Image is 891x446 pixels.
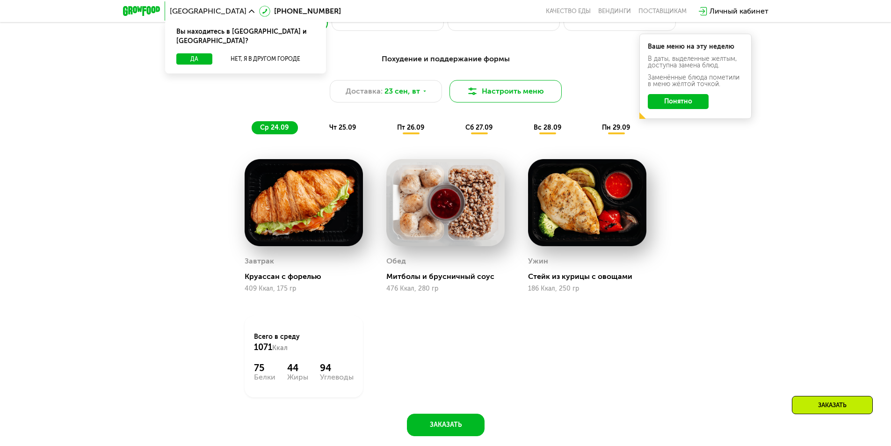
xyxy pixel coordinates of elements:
[648,44,743,50] div: Ваше меню на эту неделю
[384,86,420,97] span: 23 сен, вт
[465,124,493,132] span: сб 27.09
[648,56,743,69] div: В даты, выделенные желтым, доступна замена блюд.
[528,254,548,268] div: Ужин
[165,20,326,53] div: Вы находитесь в [GEOGRAPHIC_DATA] и [GEOGRAPHIC_DATA]?
[598,7,631,15] a: Вендинги
[534,124,561,132] span: вс 28.09
[254,373,275,381] div: Белки
[287,362,308,373] div: 44
[602,124,630,132] span: пн 29.09
[254,362,275,373] div: 75
[245,272,370,281] div: Круассан с форелью
[259,6,341,17] a: [PHONE_NUMBER]
[546,7,591,15] a: Качество еды
[260,124,289,132] span: ср 24.09
[254,342,272,352] span: 1071
[449,80,562,102] button: Настроить меню
[528,285,646,292] div: 186 Ккал, 250 гр
[176,53,212,65] button: Да
[245,285,363,292] div: 409 Ккал, 175 гр
[386,254,406,268] div: Обед
[287,373,308,381] div: Жиры
[272,344,288,352] span: Ккал
[216,53,315,65] button: Нет, я в другом городе
[648,74,743,88] div: Заменённые блюда пометили в меню жёлтой точкой.
[346,86,383,97] span: Доставка:
[648,94,709,109] button: Понятно
[792,396,873,414] div: Заказать
[386,285,505,292] div: 476 Ккал, 280 гр
[245,254,274,268] div: Завтрак
[254,332,354,353] div: Всего в среду
[407,414,485,436] button: Заказать
[710,6,768,17] div: Личный кабинет
[169,53,723,65] div: Похудение и поддержание формы
[320,373,354,381] div: Углеводы
[386,272,512,281] div: Митболы и брусничный соус
[329,124,356,132] span: чт 25.09
[397,124,424,132] span: пт 26.09
[528,272,654,281] div: Стейк из курицы с овощами
[170,7,246,15] span: [GEOGRAPHIC_DATA]
[320,362,354,373] div: 94
[638,7,687,15] div: поставщикам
